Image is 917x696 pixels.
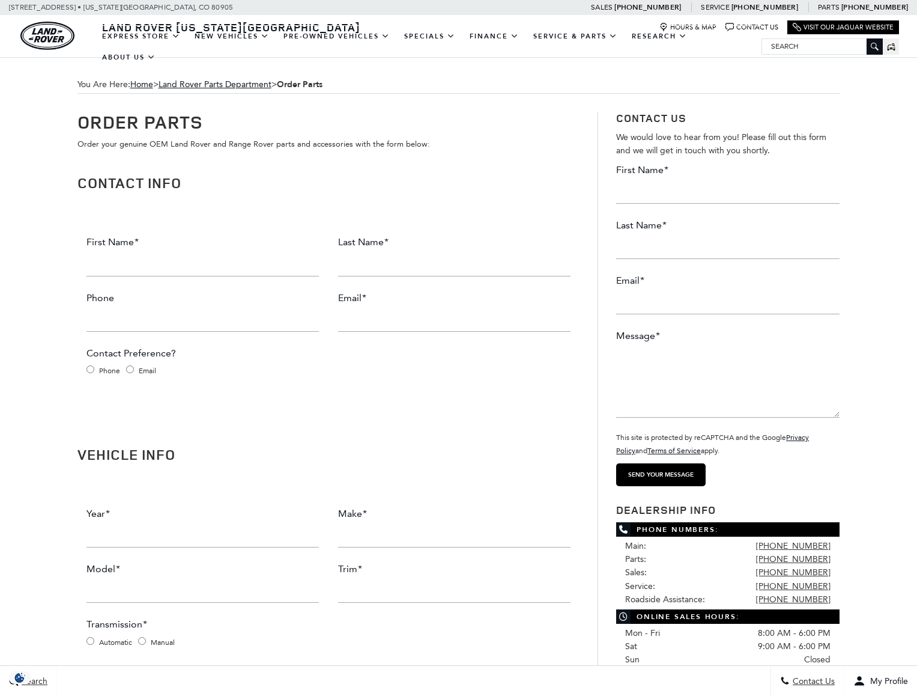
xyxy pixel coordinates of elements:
a: Finance [462,26,526,47]
a: [PHONE_NUMBER] [756,594,831,605]
nav: Main Navigation [95,26,761,68]
a: Hours & Map [659,23,716,32]
a: Research [625,26,694,47]
span: Sat [625,641,637,652]
a: EXPRESS STORE [95,26,187,47]
label: Trim [338,563,362,576]
a: Specials [397,26,462,47]
a: [PHONE_NUMBER] [756,567,831,578]
a: [PHONE_NUMBER] [614,2,681,12]
a: [STREET_ADDRESS] • [US_STATE][GEOGRAPHIC_DATA], CO 80905 [9,3,233,11]
a: Land Rover [US_STATE][GEOGRAPHIC_DATA] [95,20,368,34]
span: > [159,79,322,90]
label: Email [616,274,644,287]
span: Service [701,3,729,11]
label: Message [616,329,660,343]
a: land-rover [20,22,74,50]
label: Automatic [99,636,132,649]
label: Last Name [338,236,389,249]
span: Phone Numbers: [616,522,840,537]
h3: Dealership Info [616,504,840,516]
h2: Vehicle Info [77,447,580,462]
a: About Us [95,47,163,68]
span: Parts: [625,554,646,564]
label: Contact Preference? [86,347,176,360]
a: Pre-Owned Vehicles [276,26,397,47]
span: We would love to hear from you! Please fill out this form and we will get in touch with you shortly. [616,132,826,156]
label: Transmission [86,618,147,631]
span: Online Sales Hours: [616,609,840,624]
a: New Vehicles [187,26,276,47]
span: Roadside Assistance: [625,594,705,605]
label: Make [338,507,367,520]
p: Order your genuine OEM Land Rover and Range Rover parts and accessories with the form below: [77,138,580,151]
div: Breadcrumbs [77,76,840,94]
h2: Contact Info [77,175,580,191]
a: Land Rover Parts Department [159,79,271,90]
label: Last Name [616,219,667,232]
span: Service: [625,581,655,591]
a: [PHONE_NUMBER] [841,2,908,12]
label: Phone [86,292,114,305]
img: Land Rover [20,22,74,50]
small: This site is protected by reCAPTCHA and the Google and apply. [616,433,809,455]
span: 8:00 AM - 6:00 PM [758,627,831,640]
input: Send your message [616,463,706,486]
span: Sales: [625,567,647,578]
span: Sun [625,655,640,665]
span: Parts [818,3,840,11]
span: > [130,79,322,90]
a: Terms of Service [647,447,701,455]
input: Search [762,39,882,53]
label: First Name [86,236,139,249]
a: [PHONE_NUMBER] [756,541,831,551]
span: Mon - Fri [625,628,660,638]
a: [PHONE_NUMBER] [756,581,831,591]
a: Home [130,79,153,90]
a: Contact Us [725,23,778,32]
img: Opt-Out Icon [6,671,34,684]
span: Land Rover [US_STATE][GEOGRAPHIC_DATA] [102,20,360,34]
span: My Profile [865,676,908,686]
button: Open user profile menu [844,666,917,696]
label: Email [139,364,156,377]
span: 9:00 AM - 6:00 PM [758,640,831,653]
strong: Order Parts [277,79,322,90]
span: Contact Us [790,676,835,686]
a: [PHONE_NUMBER] [756,554,831,564]
h1: Order Parts [77,112,580,132]
a: [PHONE_NUMBER] [731,2,798,12]
span: You Are Here: [77,76,840,94]
label: First Name [616,163,668,177]
label: Phone [99,364,120,377]
span: Main: [625,541,646,551]
a: Service & Parts [526,26,625,47]
span: Sales [591,3,613,11]
label: Manual [151,636,175,649]
label: Email [338,292,366,305]
label: Year [86,507,110,520]
a: Visit Our Jaguar Website [793,23,894,32]
label: Model [86,563,120,576]
span: Closed [804,653,831,667]
h3: Contact Us [616,112,840,125]
section: Click to Open Cookie Consent Modal [6,671,34,684]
